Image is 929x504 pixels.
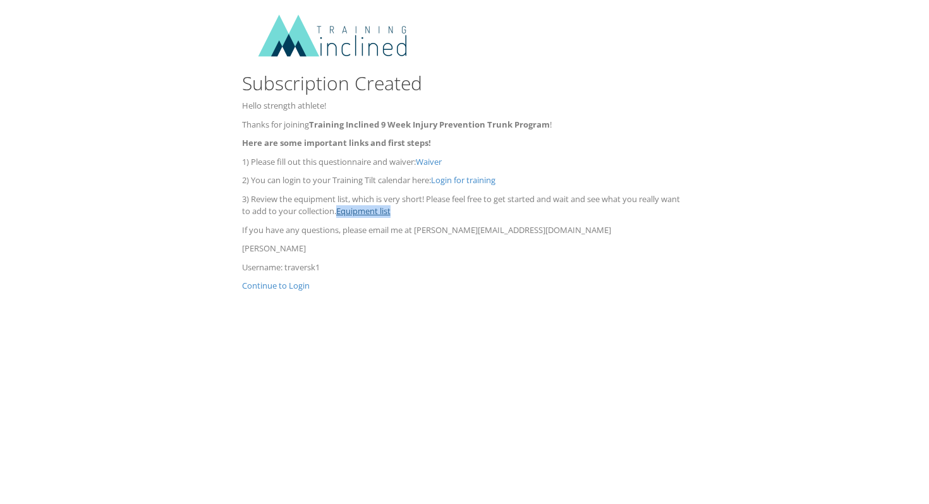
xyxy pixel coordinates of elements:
[309,119,550,130] b: Training Inclined 9 Week Injury Prevention Trunk Program
[242,156,688,169] p: 1) Please fill out this questionnaire and waiver:
[242,73,688,93] h2: Subscription Created
[336,205,391,217] a: Equipment list
[242,137,431,148] b: Here are some important links and first steps!
[416,156,442,167] a: Waiver
[242,119,688,131] p: Thanks for joining !
[242,261,688,274] p: Username: traversk1
[431,174,495,186] a: Login for training
[242,174,688,187] p: 2) You can login to your Training Tilt calendar here:
[242,280,310,291] a: Continue to Login
[242,13,432,60] img: 1200x300Final-InclinedTrainingLogo.png
[242,243,688,255] p: [PERSON_NAME]
[242,193,688,218] p: 3) Review the equipment list, which is very short! Please feel free to get started and wait and s...
[242,100,688,112] p: Hello strength athlete!
[242,224,688,237] p: If you have any questions, please email me at [PERSON_NAME][EMAIL_ADDRESS][DOMAIN_NAME]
